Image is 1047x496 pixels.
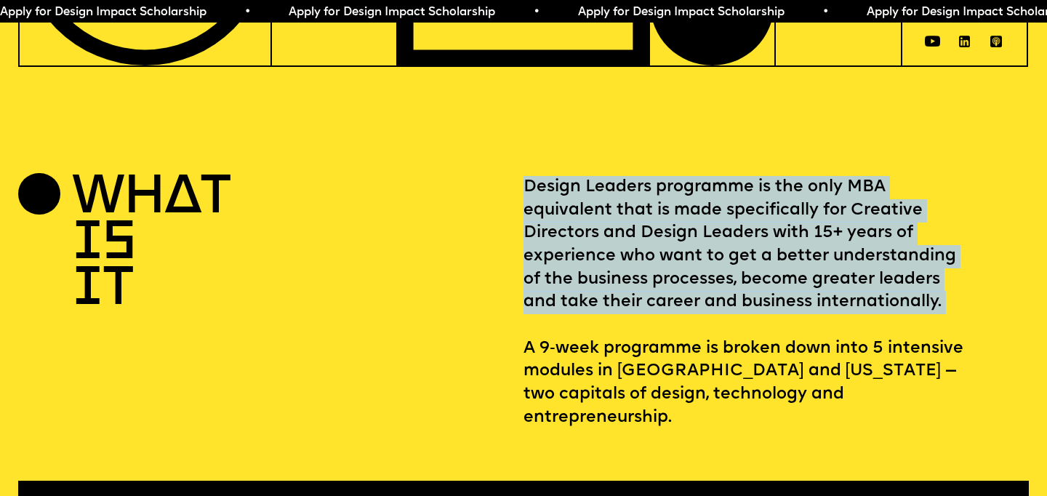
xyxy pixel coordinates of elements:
span: • [244,7,250,18]
span: • [822,7,828,18]
span: • [533,7,539,18]
p: Design Leaders programme is the only MBA equivalent that is made specifically for Creative Direct... [523,176,1029,430]
h2: WHAT IS IT [72,176,156,313]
